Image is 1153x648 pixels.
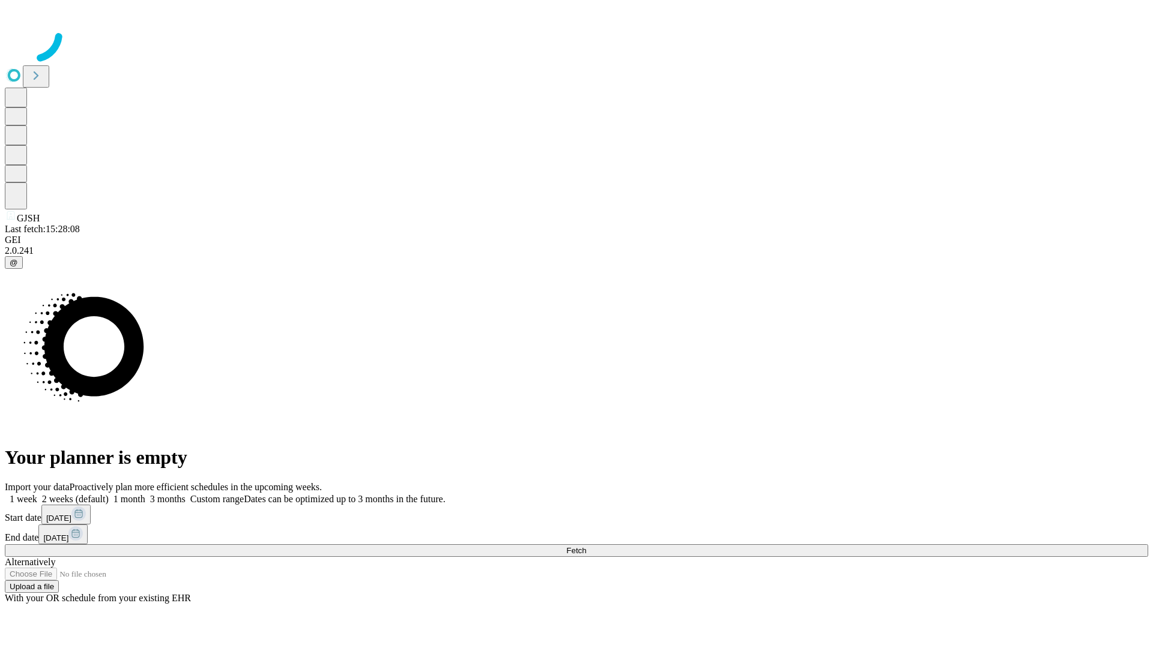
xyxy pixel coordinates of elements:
[70,482,322,492] span: Proactively plan more efficient schedules in the upcoming weeks.
[113,494,145,504] span: 1 month
[10,258,18,267] span: @
[5,256,23,269] button: @
[150,494,186,504] span: 3 months
[5,235,1148,245] div: GEI
[5,593,191,603] span: With your OR schedule from your existing EHR
[17,213,40,223] span: GJSH
[41,505,91,524] button: [DATE]
[38,524,88,544] button: [DATE]
[5,245,1148,256] div: 2.0.241
[5,544,1148,557] button: Fetch
[46,514,71,523] span: [DATE]
[566,546,586,555] span: Fetch
[42,494,109,504] span: 2 weeks (default)
[190,494,244,504] span: Custom range
[5,524,1148,544] div: End date
[5,446,1148,469] h1: Your planner is empty
[5,580,59,593] button: Upload a file
[10,494,37,504] span: 1 week
[43,533,68,542] span: [DATE]
[5,224,80,234] span: Last fetch: 15:28:08
[244,494,445,504] span: Dates can be optimized up to 3 months in the future.
[5,505,1148,524] div: Start date
[5,482,70,492] span: Import your data
[5,557,55,567] span: Alternatively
